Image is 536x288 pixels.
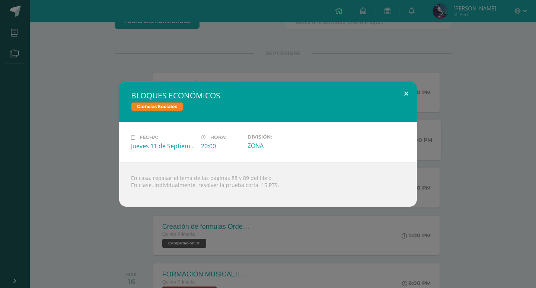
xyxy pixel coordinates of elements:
[140,134,158,140] span: Fecha:
[119,162,417,207] div: En casa, repasar el tema de las páginas 88 y 89 del libro. En clase, individualmente, resolver la...
[248,142,312,150] div: ZONA
[201,142,242,150] div: 20:00
[248,134,312,140] label: División:
[131,90,405,101] h2: BLOQUES ECONÓMICOS
[131,142,195,150] div: Jueves 11 de Septiembre
[131,102,183,111] span: Ciencias Sociales
[210,134,226,140] span: Hora:
[396,81,417,107] button: Close (Esc)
